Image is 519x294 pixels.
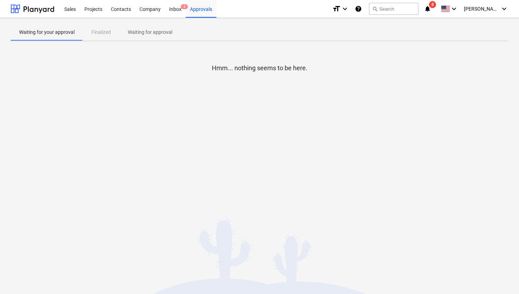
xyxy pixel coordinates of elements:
[484,260,519,294] iframe: Chat Widget
[212,64,308,72] p: Hmm... nothing seems to be here.
[181,4,188,9] span: 3
[128,29,172,36] p: Waiting for approval
[484,260,519,294] div: Chat-Widget
[19,29,74,36] p: Waiting for your approval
